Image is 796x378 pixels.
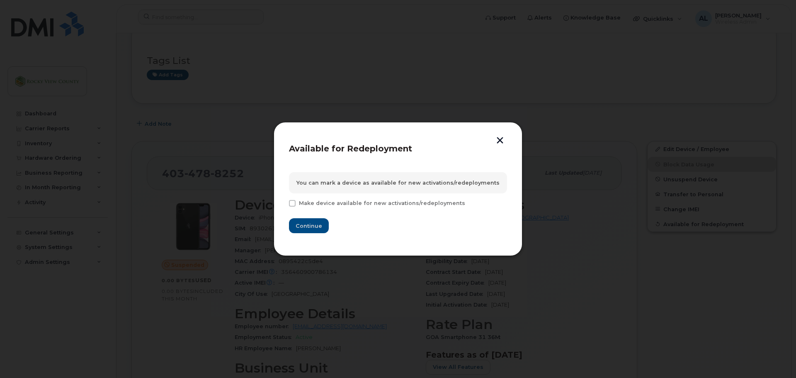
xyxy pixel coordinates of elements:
[760,342,790,372] iframe: Messenger Launcher
[299,200,465,206] span: Make device available for new activations/redeployments
[289,144,412,154] span: Available for Redeployment
[289,218,329,233] button: Continue
[289,172,507,194] div: You can mark a device as available for new activations/redeployments
[296,222,322,230] span: Continue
